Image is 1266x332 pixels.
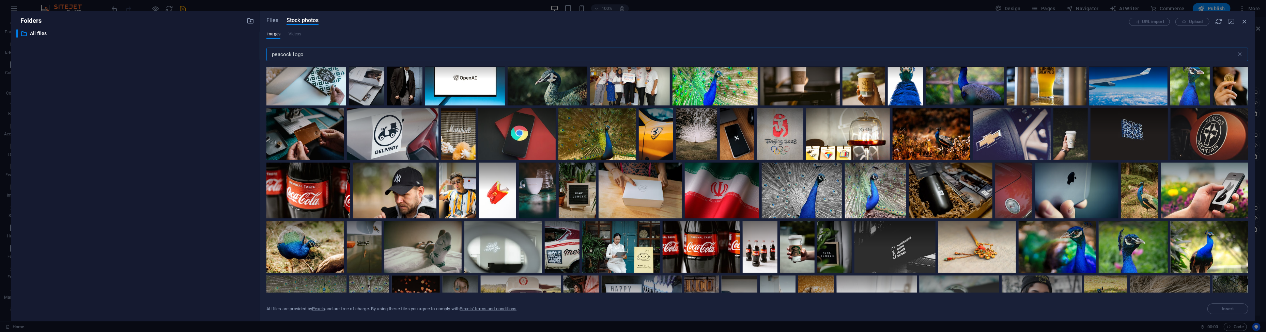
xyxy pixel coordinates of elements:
span: Select a file first [1207,303,1248,314]
a: Pexels’ terms and conditions [460,306,516,311]
span: Images [266,30,280,38]
span: This file type is not supported by this element [289,30,302,38]
span: Stock photos [287,16,319,24]
div: All files are provided by and are free of charge. By using these files you agree to comply with . [266,306,518,312]
input: Search [266,48,1236,61]
a: Pexels [312,306,325,311]
span: Add elements [416,202,449,212]
i: Close [1241,18,1248,25]
p: All files [30,30,242,37]
span: Paste clipboard [452,202,490,212]
i: Create new folder [247,17,254,24]
i: Minimize [1228,18,1235,25]
span: Files [266,16,278,24]
i: Reload [1215,18,1222,25]
p: Folders [16,16,42,25]
div: Drop content here [267,172,638,221]
div: ​ [16,29,18,38]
